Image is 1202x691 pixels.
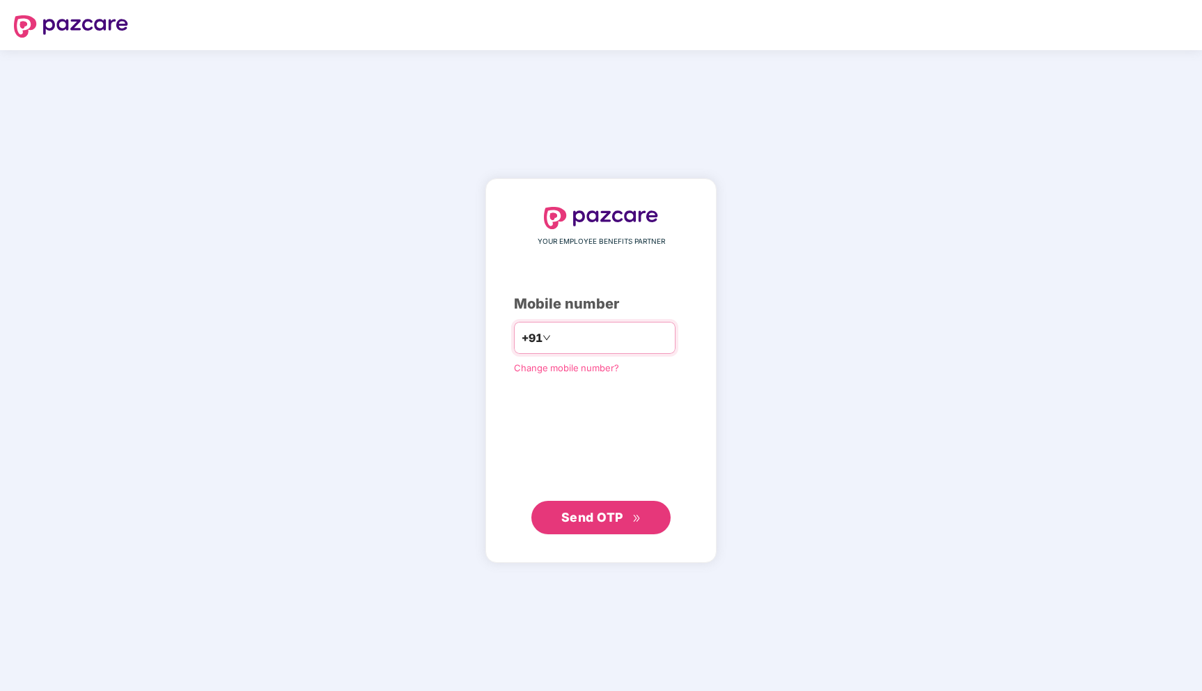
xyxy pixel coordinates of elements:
img: logo [544,207,658,229]
a: Change mobile number? [514,362,619,373]
span: +91 [522,329,543,347]
span: double-right [632,514,641,523]
span: YOUR EMPLOYEE BENEFITS PARTNER [538,236,665,247]
button: Send OTPdouble-right [531,501,671,534]
span: down [543,334,551,342]
div: Mobile number [514,293,688,315]
img: logo [14,15,128,38]
span: Send OTP [561,510,623,525]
